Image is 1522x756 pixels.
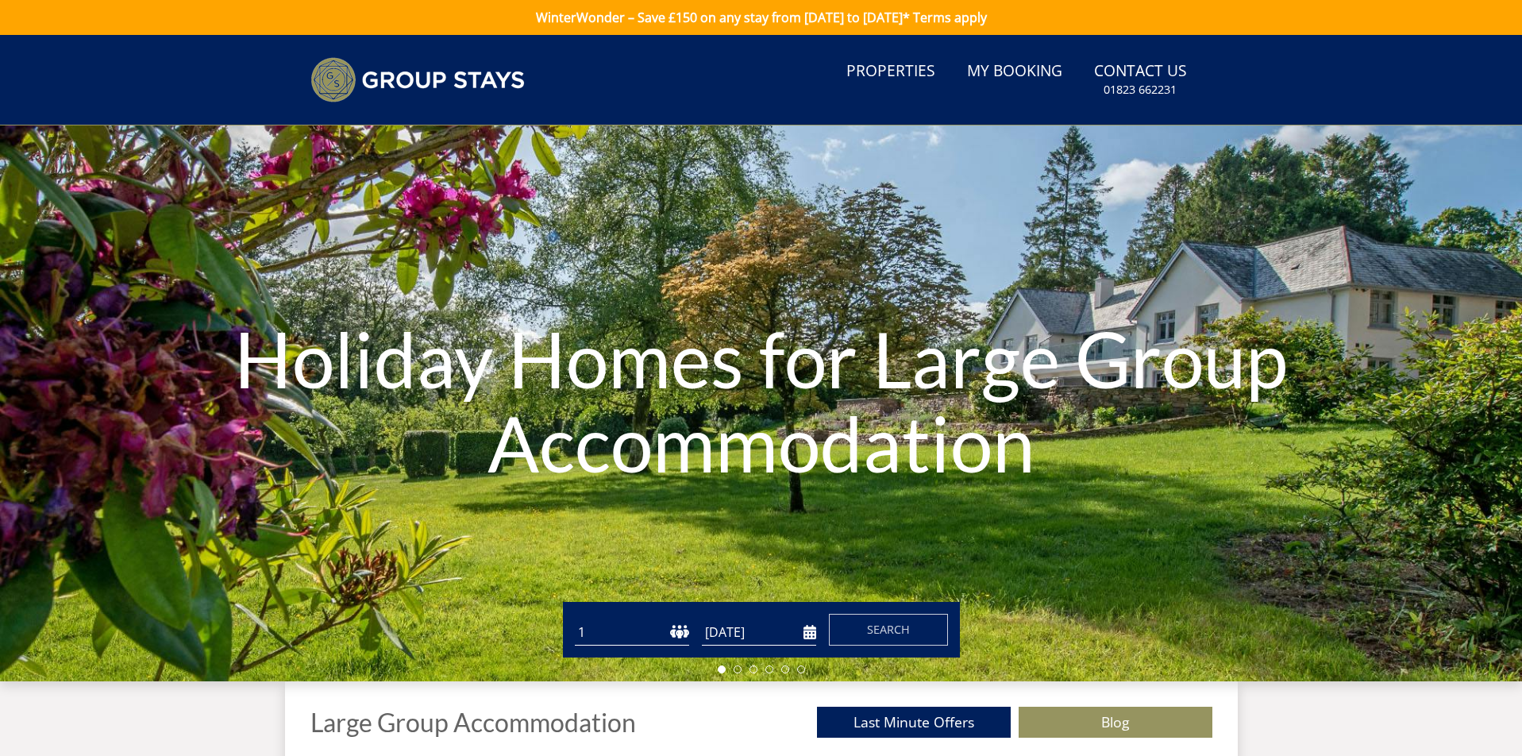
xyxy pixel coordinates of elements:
a: My Booking [961,54,1069,90]
button: Search [829,614,948,646]
a: Last Minute Offers [817,707,1011,738]
span: Search [867,622,910,637]
small: 01823 662231 [1104,82,1177,98]
a: Properties [840,54,942,90]
h1: Large Group Accommodation [310,708,636,736]
input: Arrival Date [702,619,816,646]
h1: Holiday Homes for Large Group Accommodation [229,285,1294,516]
a: Contact Us01823 662231 [1088,54,1193,106]
img: Group Stays [310,57,525,102]
a: Blog [1019,707,1212,738]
